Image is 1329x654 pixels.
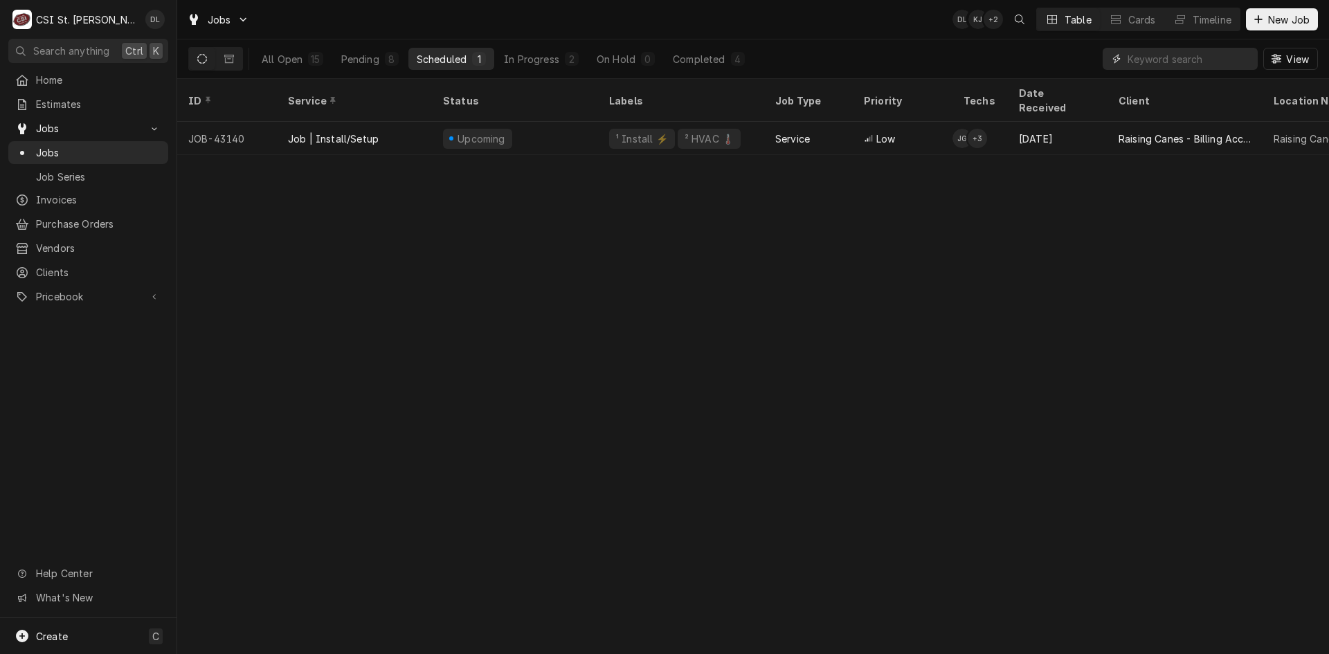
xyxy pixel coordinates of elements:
span: View [1283,52,1312,66]
span: Help Center [36,566,160,581]
div: + 3 [968,129,987,148]
div: C [12,10,32,29]
span: Estimates [36,97,161,111]
div: 8 [388,52,396,66]
div: 1 [475,52,483,66]
a: Go to What's New [8,586,168,609]
div: 4 [734,52,742,66]
div: KJ [968,10,988,29]
div: Job | Install/Setup [288,131,379,146]
div: Client [1119,93,1249,108]
div: DL [952,10,972,29]
a: Clients [8,261,168,284]
div: JG [952,129,972,148]
span: Purchase Orders [36,217,161,231]
div: Service [288,93,418,108]
div: On Hold [597,52,635,66]
div: Raising Canes - Billing Account [1119,131,1251,146]
span: Jobs [36,145,161,160]
a: Home [8,69,168,91]
button: Open search [1009,8,1031,30]
span: Low [876,131,895,146]
span: Job Series [36,170,161,184]
div: 2 [568,52,576,66]
span: Jobs [36,121,141,136]
div: Status [443,93,584,108]
div: Service [775,131,810,146]
div: Cards [1128,12,1156,27]
div: + 2 [984,10,1003,29]
button: View [1263,48,1318,70]
div: Techs [964,93,997,108]
div: All Open [262,52,302,66]
div: Scheduled [417,52,467,66]
div: Date Received [1019,86,1094,115]
div: Labels [609,93,753,108]
div: DL [145,10,165,29]
div: [DATE] [1008,122,1107,155]
div: Table [1065,12,1092,27]
div: Jeff George's Avatar [952,129,972,148]
div: Ken Jiricek's Avatar [968,10,988,29]
span: Create [36,630,68,642]
span: Vendors [36,241,161,255]
div: In Progress [504,52,559,66]
a: Job Series [8,165,168,188]
input: Keyword search [1128,48,1258,70]
div: David Lindsey's Avatar [952,10,972,29]
a: Go to Help Center [8,562,168,585]
a: Go to Pricebook [8,285,168,308]
span: Invoices [36,192,161,207]
button: Search anythingCtrlK [8,39,168,63]
a: Estimates [8,93,168,116]
div: 0 [644,52,652,66]
span: Clients [36,265,161,280]
div: ² HVAC 🌡️ [683,131,735,146]
a: Purchase Orders [8,212,168,235]
span: New Job [1265,12,1312,27]
a: Vendors [8,237,168,260]
span: Search anything [33,44,109,58]
span: Pricebook [36,289,141,304]
div: Timeline [1193,12,1231,27]
span: Home [36,73,161,87]
span: K [153,44,159,58]
a: Go to Jobs [181,8,255,31]
div: CSI St. [PERSON_NAME] [36,12,138,27]
span: Jobs [208,12,231,27]
div: David Lindsey's Avatar [145,10,165,29]
a: Go to Jobs [8,117,168,140]
a: Invoices [8,188,168,211]
div: ID [188,93,263,108]
div: JOB-43140 [177,122,277,155]
a: Jobs [8,141,168,164]
button: New Job [1246,8,1318,30]
span: C [152,629,159,644]
div: CSI St. Louis's Avatar [12,10,32,29]
div: Completed [673,52,725,66]
div: ¹ Install ⚡️ [615,131,669,146]
div: Upcoming [456,131,507,146]
div: Pending [341,52,379,66]
span: What's New [36,590,160,605]
span: Ctrl [125,44,143,58]
div: Priority [864,93,939,108]
div: 15 [311,52,320,66]
div: Job Type [775,93,842,108]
